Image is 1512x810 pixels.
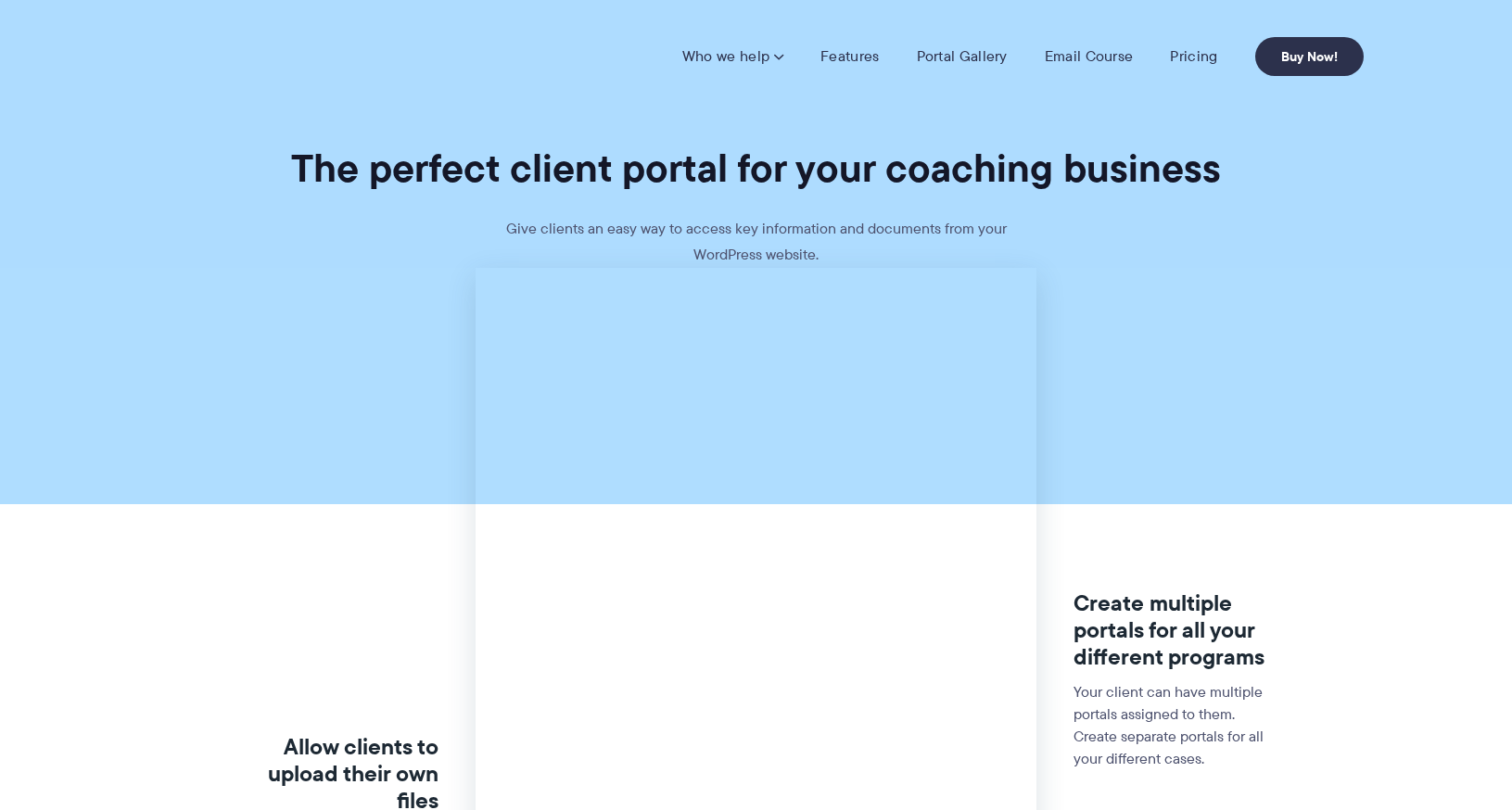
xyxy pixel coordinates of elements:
[917,47,1008,66] a: Portal Gallery
[1170,47,1217,66] a: Pricing
[682,47,783,66] a: Who we help
[820,47,879,66] a: Features
[1074,590,1277,670] h3: Create multiple portals for all your different programs
[1074,681,1277,770] p: Your client can have multiple portals assigned to them. Create separate portals for all your diff...
[1045,47,1134,66] a: Email Course
[478,216,1035,268] p: Give clients an easy way to access key information and documents from your WordPress website.
[1255,37,1364,76] a: Buy Now!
